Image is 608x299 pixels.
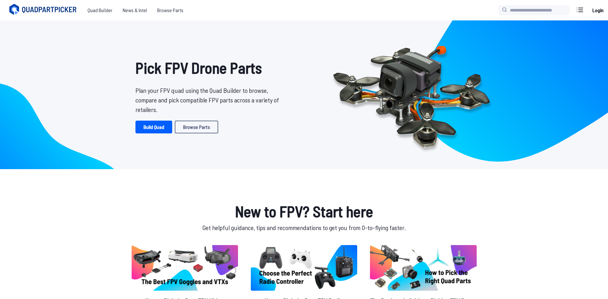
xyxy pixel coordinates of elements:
img: image of post [132,245,238,291]
h1: New to FPV? Start here [130,200,478,223]
a: Browse Parts [175,121,218,133]
a: Login [590,4,605,17]
a: Quad Builder [82,4,118,17]
img: image of post [370,245,476,291]
p: Get helpful guidance, tips and recommendations to get you from 0-to-flying faster. [130,223,478,232]
h1: Pick FPV Drone Parts [135,56,284,79]
img: image of post [251,245,357,291]
a: Build Quad [135,121,172,133]
a: Browse Parts [152,4,189,17]
p: Plan your FPV quad using the Quad Builder to browse, compare and pick compatible FPV parts across... [135,86,284,114]
a: News & Intel [118,4,152,17]
img: Quadcopter [319,31,504,159]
